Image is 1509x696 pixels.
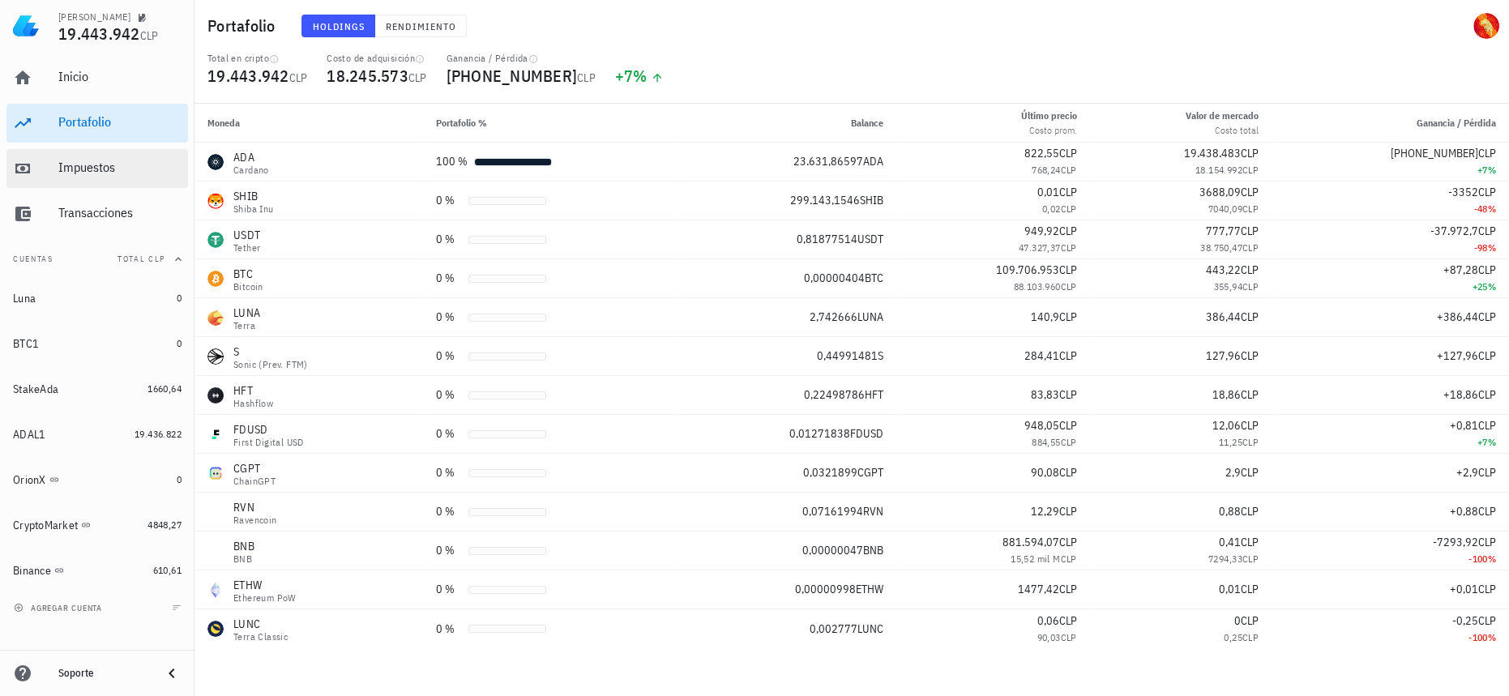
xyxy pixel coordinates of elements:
[135,428,182,440] span: 19.436.822
[6,551,188,590] a: Binance 610,61
[436,270,462,287] div: 0 %
[58,11,130,23] div: [PERSON_NAME]
[1061,436,1077,448] span: CLP
[1206,224,1241,238] span: 777,77
[233,321,260,331] div: Terra
[1478,613,1496,628] span: CLP
[13,428,45,442] div: ADAL1
[436,464,462,481] div: 0 %
[1478,185,1496,199] span: CLP
[1024,418,1059,433] span: 948,05
[233,188,274,204] div: SHIB
[1059,146,1077,160] span: CLP
[233,476,276,486] div: ChainGPT
[233,243,260,253] div: Tether
[207,193,224,209] div: SHIB-icon
[1285,162,1496,178] div: +7
[1433,535,1478,549] span: -7293,92
[436,425,462,442] div: 0 %
[147,519,182,531] span: 4848,27
[1032,436,1060,448] span: 884,55
[301,15,376,37] button: Holdings
[633,65,647,87] span: %
[233,438,304,447] div: First Digital USD
[1241,535,1259,549] span: CLP
[1024,348,1059,363] span: 284,41
[1186,109,1259,123] div: Valor de mercado
[1213,280,1242,292] span: 355,94
[207,232,224,248] div: USDT-icon
[233,204,274,214] div: Shiba Inu
[860,193,883,207] span: SHIB
[436,621,462,638] div: 0 %
[207,310,224,326] div: LUNA-icon
[207,504,224,520] div: RVN-icon
[58,114,182,130] div: Portafolio
[327,52,426,65] div: Costo de adquisición
[1061,280,1077,292] span: CLP
[17,603,102,613] span: agregar cuenta
[436,386,462,404] div: 0 %
[1037,613,1059,628] span: 0,06
[1014,280,1061,292] span: 88.103.960
[10,600,109,616] button: agregar cuenta
[790,193,860,207] span: 299.143,1546
[1059,504,1077,519] span: CLP
[1285,434,1496,450] div: +7
[1018,582,1059,596] span: 1477,42
[863,543,883,557] span: BNB
[1059,465,1077,480] span: CLP
[1241,348,1259,363] span: CLP
[804,387,865,402] span: 0,22498786
[1478,418,1496,433] span: CLP
[13,473,46,487] div: OrionX
[1437,348,1478,363] span: +127,96
[233,421,304,438] div: FDUSD
[177,292,182,304] span: 0
[153,564,182,576] span: 610,61
[1242,164,1259,176] span: CLP
[1488,241,1496,254] span: %
[233,616,288,632] div: LUNC
[6,240,188,279] button: CuentasTotal CLP
[1208,203,1242,215] span: 7040,09
[810,310,857,324] span: 2,742666
[140,28,159,43] span: CLP
[1242,280,1259,292] span: CLP
[802,543,863,557] span: 0,00000047
[58,69,182,84] div: Inicio
[1242,241,1259,254] span: CLP
[1059,582,1077,596] span: CLP
[1219,582,1241,596] span: 0,01
[6,149,188,188] a: Impuestos
[1011,553,1060,565] span: 15,52 mil M
[1452,613,1478,628] span: -0,25
[408,70,427,85] span: CLP
[1059,418,1077,433] span: CLP
[1478,263,1496,277] span: CLP
[423,104,680,143] th: Portafolio %: Sin ordenar. Pulse para ordenar de forma ascendente.
[1195,164,1242,176] span: 18.154.992
[856,582,883,596] span: ETHW
[1225,465,1241,480] span: 2,9
[1002,535,1059,549] span: 881.594,07
[1021,109,1077,123] div: Último precio
[327,65,408,87] span: 18.245.573
[6,460,188,499] a: OrionX 0
[375,15,467,37] button: Rendimiento
[1285,201,1496,217] div: -48
[1488,631,1496,643] span: %
[679,104,896,143] th: Balance: Sin ordenar. Pulse para ordenar de forma ascendente.
[58,23,140,45] span: 19.443.942
[13,13,39,39] img: LedgiFi
[1448,185,1478,199] span: -3352
[1437,310,1478,324] span: +386,44
[1031,465,1059,480] span: 90,08
[1042,203,1061,215] span: 0,02
[436,348,462,365] div: 0 %
[233,305,260,321] div: LUNA
[1219,535,1241,549] span: 0,41
[233,165,269,175] div: Cardano
[1059,613,1077,628] span: CLP
[177,473,182,485] span: 0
